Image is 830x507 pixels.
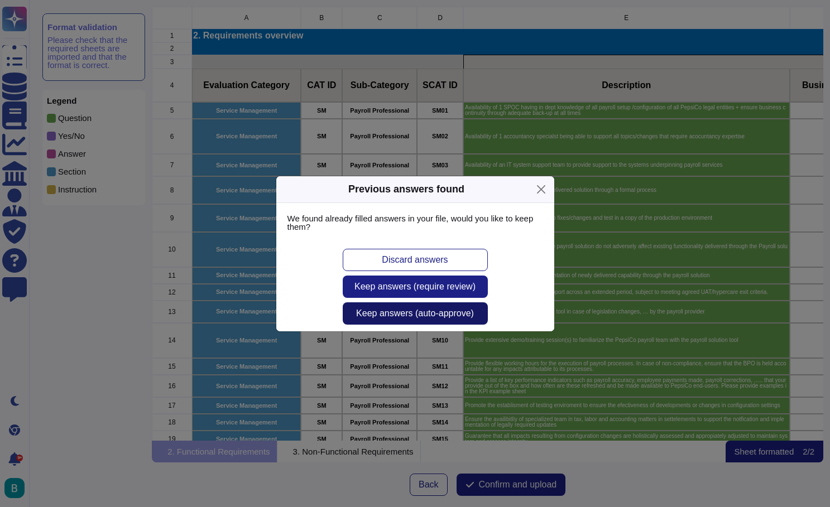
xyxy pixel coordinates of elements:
button: Close [532,181,550,198]
span: Keep answers (require review) [354,282,476,291]
button: Keep answers (auto-approve) [343,302,488,325]
span: Discard answers [382,255,448,264]
button: Keep answers (require review) [343,276,488,298]
div: Previous answers found [348,182,464,197]
button: Discard answers [343,249,488,271]
div: We found already filled answers in your file, would you like to keep them? [276,203,554,242]
span: Keep answers (auto-approve) [356,309,474,318]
